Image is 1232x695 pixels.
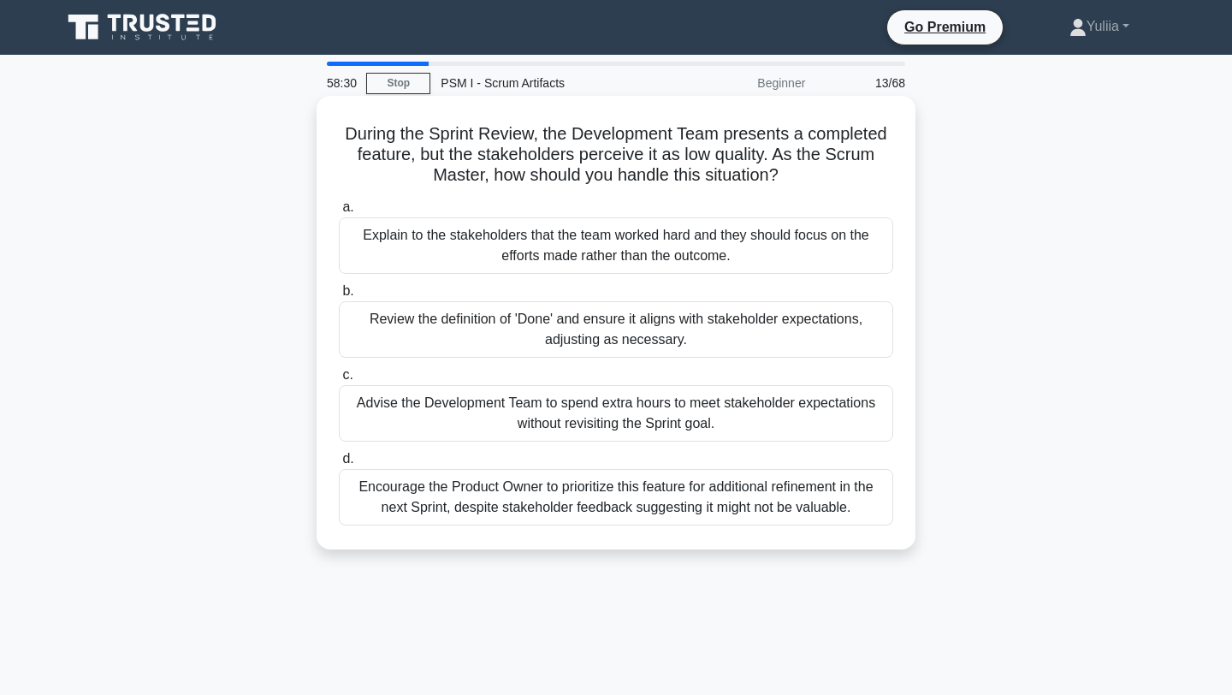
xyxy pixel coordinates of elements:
div: 58:30 [317,66,366,100]
h5: During the Sprint Review, the Development Team presents a completed feature, but the stakeholders... [337,123,895,187]
span: b. [342,283,353,298]
a: Go Premium [894,16,996,38]
div: Encourage the Product Owner to prioritize this feature for additional refinement in the next Spri... [339,469,893,526]
span: c. [342,367,352,382]
div: 13/68 [815,66,915,100]
div: Explain to the stakeholders that the team worked hard and they should focus on the efforts made r... [339,217,893,274]
div: PSM I - Scrum Artifacts [430,66,666,100]
div: Beginner [666,66,815,100]
a: Stop [366,73,430,94]
div: Review the definition of 'Done' and ensure it aligns with stakeholder expectations, adjusting as ... [339,301,893,358]
a: Yuliia [1028,9,1170,44]
span: a. [342,199,353,214]
div: Advise the Development Team to spend extra hours to meet stakeholder expectations without revisit... [339,385,893,442]
span: d. [342,451,353,466]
